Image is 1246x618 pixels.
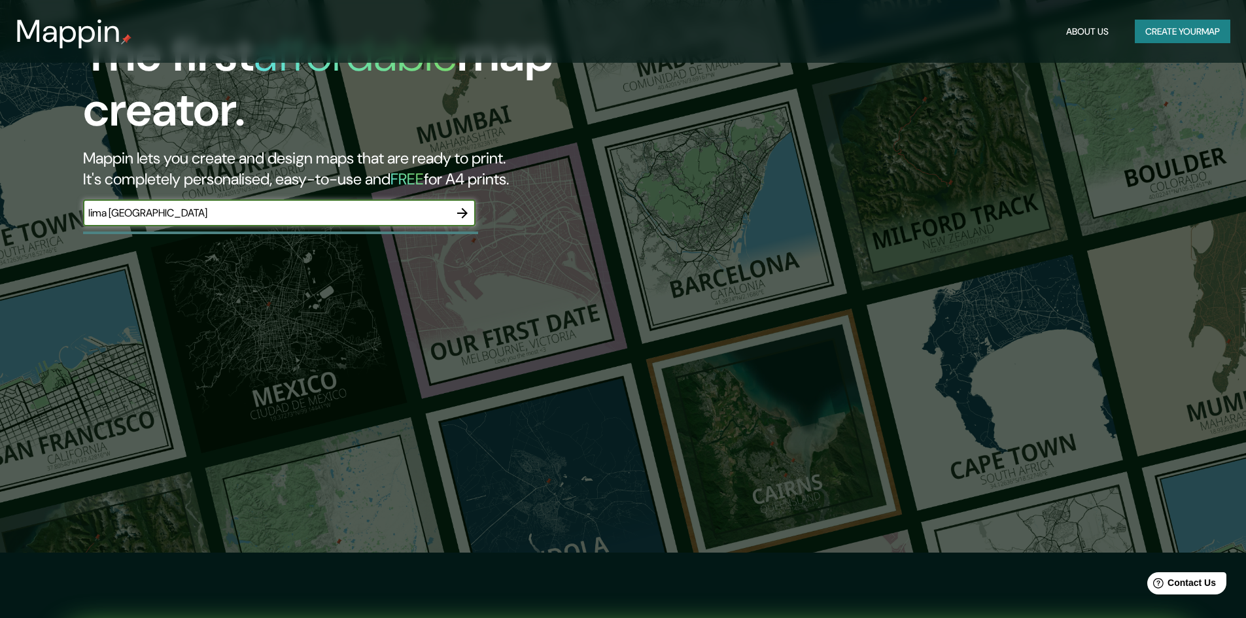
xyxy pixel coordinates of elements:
button: About Us [1061,20,1114,44]
img: mappin-pin [121,34,131,44]
input: Choose your favourite place [83,205,449,220]
button: Create yourmap [1135,20,1230,44]
iframe: Help widget launcher [1130,567,1232,604]
h2: Mappin lets you create and design maps that are ready to print. It's completely personalised, eas... [83,148,706,190]
h3: Mappin [16,13,121,50]
h1: The first map creator. [83,27,706,148]
h5: FREE [390,169,424,189]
